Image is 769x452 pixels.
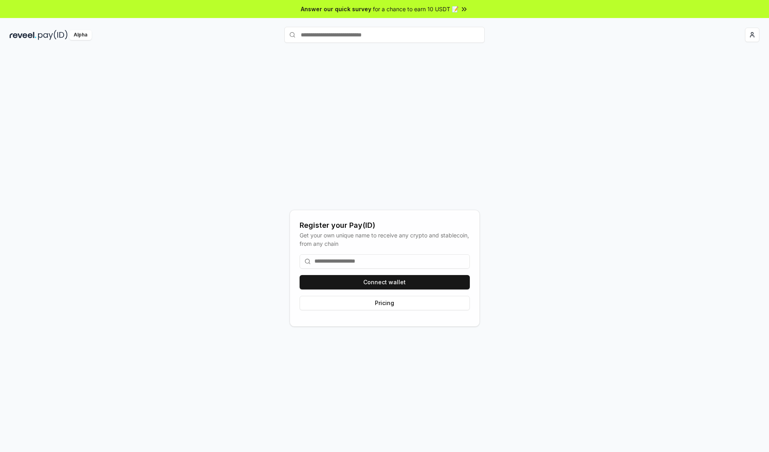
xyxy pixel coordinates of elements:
img: reveel_dark [10,30,36,40]
button: Pricing [300,296,470,310]
span: Answer our quick survey [301,5,371,13]
button: Connect wallet [300,275,470,289]
div: Register your Pay(ID) [300,220,470,231]
img: pay_id [38,30,68,40]
div: Alpha [69,30,92,40]
span: for a chance to earn 10 USDT 📝 [373,5,459,13]
div: Get your own unique name to receive any crypto and stablecoin, from any chain [300,231,470,248]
